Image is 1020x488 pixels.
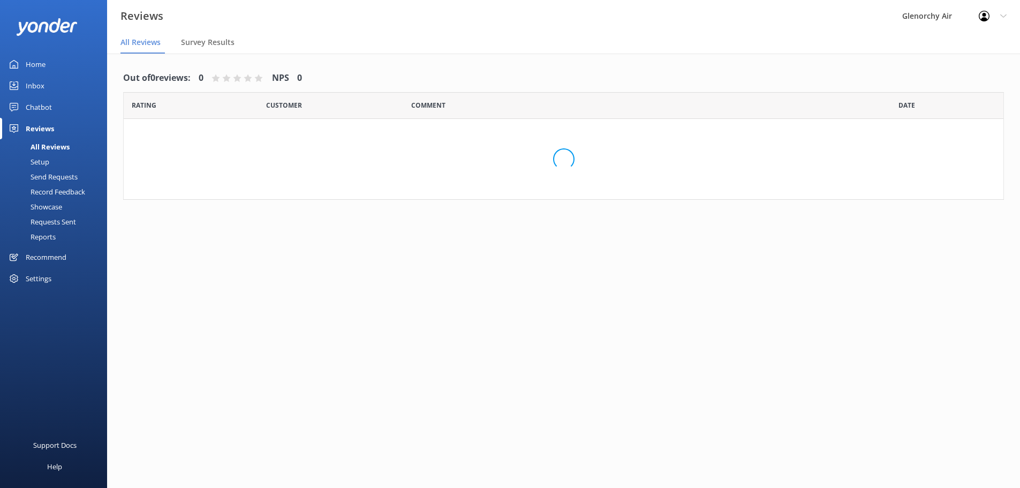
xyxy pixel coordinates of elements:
[6,139,107,154] a: All Reviews
[6,229,107,244] a: Reports
[898,100,915,110] span: Date
[16,18,78,36] img: yonder-white-logo.png
[266,100,302,110] span: Date
[6,169,78,184] div: Send Requests
[6,199,107,214] a: Showcase
[26,96,52,118] div: Chatbot
[33,434,77,456] div: Support Docs
[120,37,161,48] span: All Reviews
[6,214,76,229] div: Requests Sent
[6,169,107,184] a: Send Requests
[297,71,302,85] h4: 0
[6,184,85,199] div: Record Feedback
[6,229,56,244] div: Reports
[6,154,107,169] a: Setup
[123,71,191,85] h4: Out of 0 reviews:
[47,456,62,477] div: Help
[6,139,70,154] div: All Reviews
[6,214,107,229] a: Requests Sent
[199,71,203,85] h4: 0
[26,268,51,289] div: Settings
[26,54,46,75] div: Home
[120,7,163,25] h3: Reviews
[26,246,66,268] div: Recommend
[26,75,44,96] div: Inbox
[181,37,235,48] span: Survey Results
[6,184,107,199] a: Record Feedback
[411,100,445,110] span: Question
[132,100,156,110] span: Date
[26,118,54,139] div: Reviews
[6,199,62,214] div: Showcase
[6,154,49,169] div: Setup
[272,71,289,85] h4: NPS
